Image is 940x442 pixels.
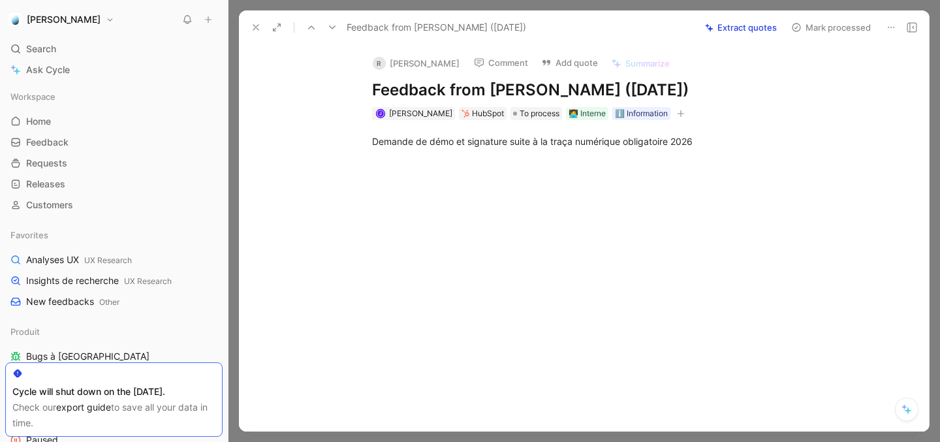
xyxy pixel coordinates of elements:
[5,39,223,59] div: Search
[468,54,534,72] button: Comment
[26,198,73,212] span: Customers
[8,13,22,26] img: Alvie
[56,402,111,413] a: export guide
[615,107,668,120] div: ℹ️ Information
[5,347,223,366] a: Bugs à [GEOGRAPHIC_DATA]
[367,54,465,73] button: R[PERSON_NAME]
[372,80,824,101] h1: Feedback from [PERSON_NAME] ([DATE])
[5,174,223,194] a: Releases
[389,108,452,118] span: [PERSON_NAME]
[26,136,69,149] span: Feedback
[26,274,172,288] span: Insights de recherche
[26,62,70,78] span: Ask Cycle
[510,107,562,120] div: To process
[472,107,504,120] div: HubSpot
[605,54,676,72] button: Summarize
[12,384,215,400] div: Cycle will shut down on the [DATE].
[5,112,223,131] a: Home
[5,195,223,215] a: Customers
[12,400,215,431] div: Check our to save all your data in time.
[520,107,559,120] span: To process
[535,54,604,72] button: Add quote
[569,107,606,120] div: 🧑‍💻 Interne
[84,255,132,265] span: UX Research
[26,157,67,170] span: Requests
[5,271,223,291] a: Insights de rechercheUX Research
[5,250,223,270] a: Analyses UXUX Research
[5,292,223,311] a: New feedbacksOther
[5,133,223,152] a: Feedback
[26,41,56,57] span: Search
[377,110,384,117] div: J
[699,18,783,37] button: Extract quotes
[26,350,149,363] span: Bugs à [GEOGRAPHIC_DATA]
[99,297,119,307] span: Other
[26,178,65,191] span: Releases
[27,14,101,25] h1: [PERSON_NAME]
[5,87,223,106] div: Workspace
[373,57,386,70] div: R
[10,229,48,242] span: Favorites
[124,276,172,286] span: UX Research
[10,325,40,338] span: Produit
[5,60,223,80] a: Ask Cycle
[5,322,223,341] div: Produit
[372,134,824,148] div: Demande de démo et signature suite à la traça numérique obligatoire 2026
[785,18,877,37] button: Mark processed
[5,225,223,245] div: Favorites
[26,295,119,309] span: New feedbacks
[26,253,132,267] span: Analyses UX
[347,20,526,35] span: Feedback from [PERSON_NAME] ([DATE])
[625,57,670,69] span: Summarize
[10,90,55,103] span: Workspace
[26,115,51,128] span: Home
[5,153,223,173] a: Requests
[5,10,117,29] button: Alvie[PERSON_NAME]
